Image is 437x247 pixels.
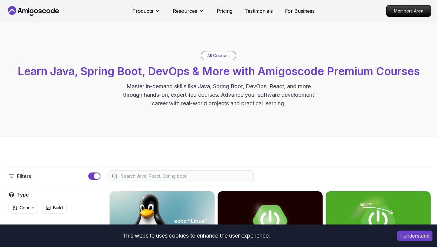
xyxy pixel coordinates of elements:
button: Products [132,7,161,19]
button: Resources [173,7,205,19]
h2: Type [17,191,29,198]
div: This website uses cookies to enhance the user experience. [5,229,388,242]
a: Members Area [386,5,431,17]
a: For Business [285,7,315,15]
p: Products [132,7,153,15]
a: Testimonials [245,7,273,15]
p: Build [53,205,63,211]
p: Resources [173,7,197,15]
button: Course [8,202,38,214]
p: All Courses [207,53,230,59]
button: Build [42,202,67,214]
p: Filters [17,172,31,180]
span: Learn Java, Spring Boot, DevOps & More with Amigoscode Premium Courses [18,64,420,78]
p: Course [20,205,34,211]
p: Members Area [387,5,431,16]
p: Master in-demand skills like Java, Spring Boot, DevOps, React, and more through hands-on, expert-... [117,82,320,108]
input: Search Java, React, Spring boot ... [120,173,250,179]
a: Pricing [217,7,232,15]
button: Accept cookies [397,231,432,241]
